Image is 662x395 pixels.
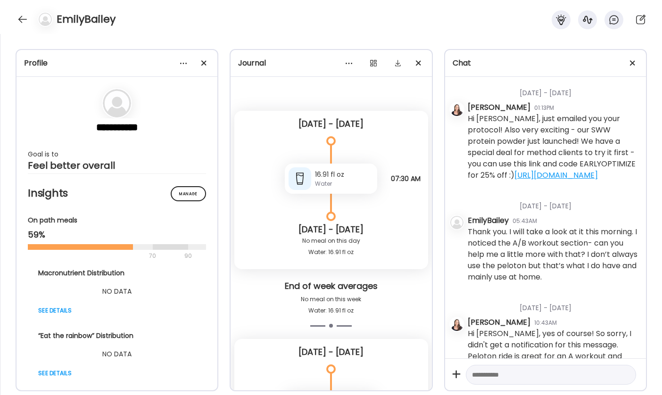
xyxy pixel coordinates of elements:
img: avatars%2F0E8GhkRAw3SaeOZx49PbL6V43DX2 [450,103,463,116]
div: 59% [28,229,206,240]
div: 16.91 fl oz [315,170,373,180]
img: bg-avatar-default.svg [450,216,463,229]
div: End of week averages [238,280,424,294]
div: [PERSON_NAME] [468,102,530,113]
div: EmilyBailey [468,215,509,226]
div: Water [315,180,373,188]
div: 10:43AM [534,319,557,327]
div: [DATE] - [DATE] [468,190,638,215]
img: bg-avatar-default.svg [103,89,131,117]
img: avatars%2F0E8GhkRAw3SaeOZx49PbL6V43DX2 [450,318,463,331]
div: Thank you. I will take a look at it this morning. I noticed the A/B workout section- can you help... [468,226,638,283]
div: 05:43AM [513,217,537,225]
div: Profile [24,58,210,69]
div: Feel better overall [28,160,206,171]
a: [URL][DOMAIN_NAME] [514,170,598,181]
div: NO DATA [38,286,196,297]
div: Chat [453,58,638,69]
div: Goal is to [28,148,206,160]
div: [DATE] - [DATE] [468,77,638,102]
div: Macronutrient Distribution [38,268,196,278]
h4: EmilyBailey [57,12,116,27]
div: 01:13PM [534,104,554,112]
div: 70 [28,250,182,262]
div: No meal on this day Water: 16.91 fl oz [242,235,420,258]
div: [DATE] - [DATE] [242,224,420,235]
div: NO DATA [38,348,196,360]
span: 07:30 AM [391,174,421,183]
div: “Eat the rainbow” Distribution [38,331,196,341]
div: Manage [171,186,206,201]
div: No meal on this week Water: 16.91 fl oz [238,294,424,316]
h2: Insights [28,186,206,200]
div: [DATE] - [DATE] [242,118,420,130]
div: [PERSON_NAME] [468,317,530,328]
div: Journal [238,58,424,69]
div: 90 [183,250,193,262]
div: Hi [PERSON_NAME], just emailed you your protocol! Also very exciting - our SWW protein powder jus... [468,113,638,181]
img: bg-avatar-default.svg [39,13,52,26]
div: [DATE] - [DATE] [468,292,638,317]
div: [DATE] - [DATE] [242,346,420,358]
div: On path meals [28,215,206,225]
